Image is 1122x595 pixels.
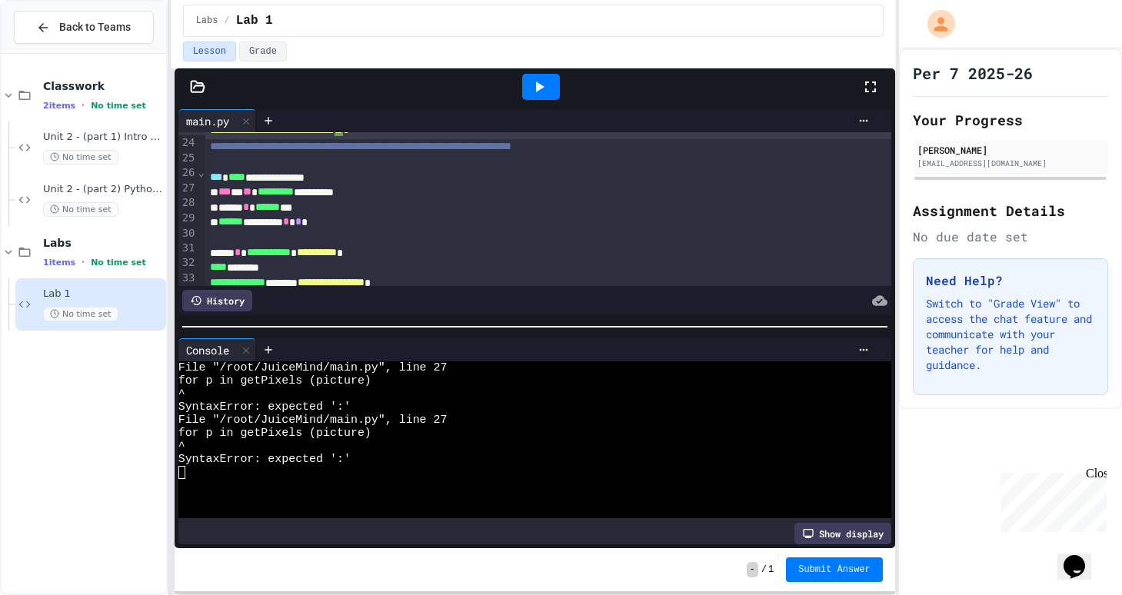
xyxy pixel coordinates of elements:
span: SyntaxError: expected ':' [178,401,351,414]
h2: Your Progress [913,109,1108,131]
span: 1 [768,563,774,576]
div: 26 [178,165,198,181]
button: Grade [239,42,287,61]
span: Submit Answer [798,563,871,576]
span: Back to Teams [59,19,131,35]
div: 33 [178,271,198,286]
h2: Assignment Details [913,200,1108,221]
span: - [747,562,758,577]
span: Lab 1 [236,12,273,30]
span: Fold line [198,166,205,178]
button: Back to Teams [14,11,154,44]
span: No time set [43,307,118,321]
div: [EMAIL_ADDRESS][DOMAIN_NAME] [917,158,1104,169]
span: Unit 2 - (part 2) Python Practice [43,183,163,196]
span: for p in getPixels (picture) [178,374,371,387]
span: Unit 2 - (part 1) Intro to Python [43,131,163,144]
span: Labs [196,15,218,27]
div: 27 [178,181,198,196]
span: ^ [178,440,185,453]
span: Labs [43,236,163,250]
button: Lesson [183,42,236,61]
span: No time set [91,101,146,111]
div: main.py [178,109,256,132]
iframe: chat widget [994,467,1107,532]
span: Classwork [43,79,163,93]
div: Console [178,342,237,358]
div: No due date set [913,228,1108,246]
iframe: chat widget [1057,534,1107,580]
span: 1 items [43,258,75,268]
span: File "/root/JuiceMind/main.py", line 27 [178,414,448,427]
span: / [761,563,767,576]
span: 2 items [43,101,75,111]
div: History [182,290,252,311]
span: for p in getPixels (picture) [178,427,371,440]
div: 29 [178,211,198,226]
p: Switch to "Grade View" to access the chat feature and communicate with your teacher for help and ... [926,296,1095,373]
div: Show display [794,523,891,544]
div: My Account [911,6,959,42]
div: 25 [178,151,198,165]
div: 32 [178,255,198,271]
span: SyntaxError: expected ':' [178,453,351,466]
span: ^ [178,387,185,401]
div: 30 [178,226,198,241]
h1: Per 7 2025-26 [913,62,1033,84]
span: File "/root/JuiceMind/main.py", line 27 [178,361,448,374]
h3: Need Help? [926,271,1095,290]
button: Submit Answer [786,557,883,582]
span: / [224,15,229,27]
span: • [82,256,85,268]
span: No time set [43,202,118,217]
div: 28 [178,195,198,211]
div: [PERSON_NAME] [917,143,1104,157]
div: 24 [178,135,198,151]
div: Console [178,338,256,361]
span: Lab 1 [43,288,163,301]
span: No time set [43,150,118,165]
div: main.py [178,113,237,129]
span: • [82,99,85,111]
span: No time set [91,258,146,268]
div: Chat with us now!Close [6,6,106,98]
div: 31 [178,241,198,256]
